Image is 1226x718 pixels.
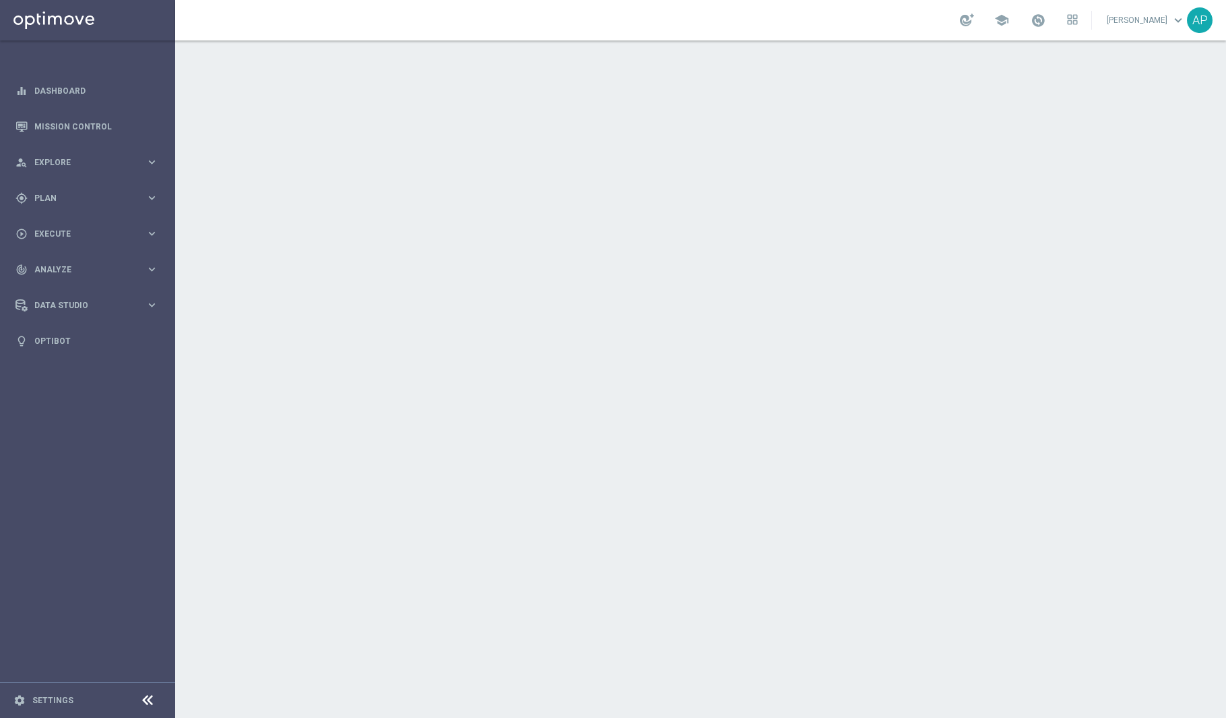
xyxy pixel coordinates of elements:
[15,300,159,311] button: Data Studio keyboard_arrow_right
[34,301,146,309] span: Data Studio
[1105,10,1187,30] a: [PERSON_NAME]keyboard_arrow_down
[15,85,28,97] i: equalizer
[34,158,146,167] span: Explore
[1171,13,1186,28] span: keyboard_arrow_down
[146,191,158,204] i: keyboard_arrow_right
[1187,7,1213,33] div: AP
[15,228,28,240] i: play_circle_outline
[15,323,158,359] div: Optibot
[15,86,159,96] button: equalizer Dashboard
[15,228,146,240] div: Execute
[15,157,159,168] button: person_search Explore keyboard_arrow_right
[146,156,158,169] i: keyboard_arrow_right
[32,696,73,705] a: Settings
[34,194,146,202] span: Plan
[34,266,146,274] span: Analyze
[34,109,158,144] a: Mission Control
[15,264,146,276] div: Analyze
[15,192,146,204] div: Plan
[34,73,158,109] a: Dashboard
[994,13,1009,28] span: school
[146,263,158,276] i: keyboard_arrow_right
[15,109,158,144] div: Mission Control
[15,121,159,132] button: Mission Control
[15,335,28,347] i: lightbulb
[15,73,158,109] div: Dashboard
[15,156,146,169] div: Explore
[15,156,28,169] i: person_search
[13,694,26,707] i: settings
[34,230,146,238] span: Execute
[15,264,159,275] button: track_changes Analyze keyboard_arrow_right
[15,229,159,239] button: play_circle_outline Execute keyboard_arrow_right
[15,192,28,204] i: gps_fixed
[15,336,159,347] button: lightbulb Optibot
[15,299,146,311] div: Data Studio
[146,299,158,311] i: keyboard_arrow_right
[15,193,159,204] button: gps_fixed Plan keyboard_arrow_right
[146,227,158,240] i: keyboard_arrow_right
[15,264,28,276] i: track_changes
[34,323,158,359] a: Optibot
